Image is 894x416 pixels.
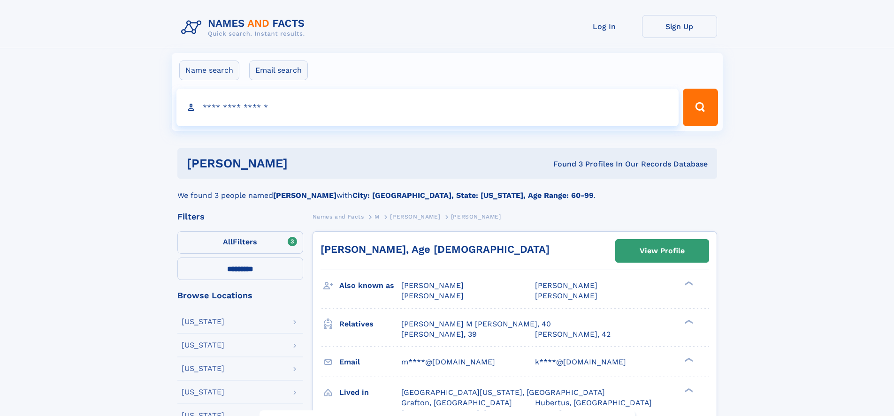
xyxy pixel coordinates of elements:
[567,15,642,38] a: Log In
[682,387,694,393] div: ❯
[616,240,709,262] a: View Profile
[451,213,501,220] span: [PERSON_NAME]
[177,179,717,201] div: We found 3 people named with .
[682,356,694,363] div: ❯
[401,319,551,329] a: [PERSON_NAME] M [PERSON_NAME], 40
[182,318,224,325] div: [US_STATE]
[339,354,401,370] h3: Email
[176,89,679,126] input: search input
[339,278,401,294] h3: Also known as
[374,213,380,220] span: M
[273,191,336,200] b: [PERSON_NAME]
[401,281,464,290] span: [PERSON_NAME]
[313,211,364,222] a: Names and Facts
[374,211,380,222] a: M
[177,291,303,300] div: Browse Locations
[535,398,652,407] span: Hubertus, [GEOGRAPHIC_DATA]
[401,329,477,340] a: [PERSON_NAME], 39
[177,15,313,40] img: Logo Names and Facts
[535,329,611,340] a: [PERSON_NAME], 42
[339,316,401,332] h3: Relatives
[683,89,718,126] button: Search Button
[401,398,512,407] span: Grafton, [GEOGRAPHIC_DATA]
[182,365,224,372] div: [US_STATE]
[535,291,597,300] span: [PERSON_NAME]
[223,237,233,246] span: All
[401,291,464,300] span: [PERSON_NAME]
[177,231,303,254] label: Filters
[642,15,717,38] a: Sign Up
[182,341,224,349] div: [US_STATE]
[339,385,401,401] h3: Lived in
[640,240,685,262] div: View Profile
[390,211,440,222] a: [PERSON_NAME]
[401,388,605,397] span: [GEOGRAPHIC_DATA][US_STATE], [GEOGRAPHIC_DATA]
[682,318,694,325] div: ❯
[249,61,308,80] label: Email search
[420,159,708,169] div: Found 3 Profiles In Our Records Database
[535,281,597,290] span: [PERSON_NAME]
[682,280,694,287] div: ❯
[179,61,239,80] label: Name search
[321,243,550,255] a: [PERSON_NAME], Age [DEMOGRAPHIC_DATA]
[182,388,224,396] div: [US_STATE]
[390,213,440,220] span: [PERSON_NAME]
[352,191,594,200] b: City: [GEOGRAPHIC_DATA], State: [US_STATE], Age Range: 60-99
[187,158,420,169] h1: [PERSON_NAME]
[177,212,303,221] div: Filters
